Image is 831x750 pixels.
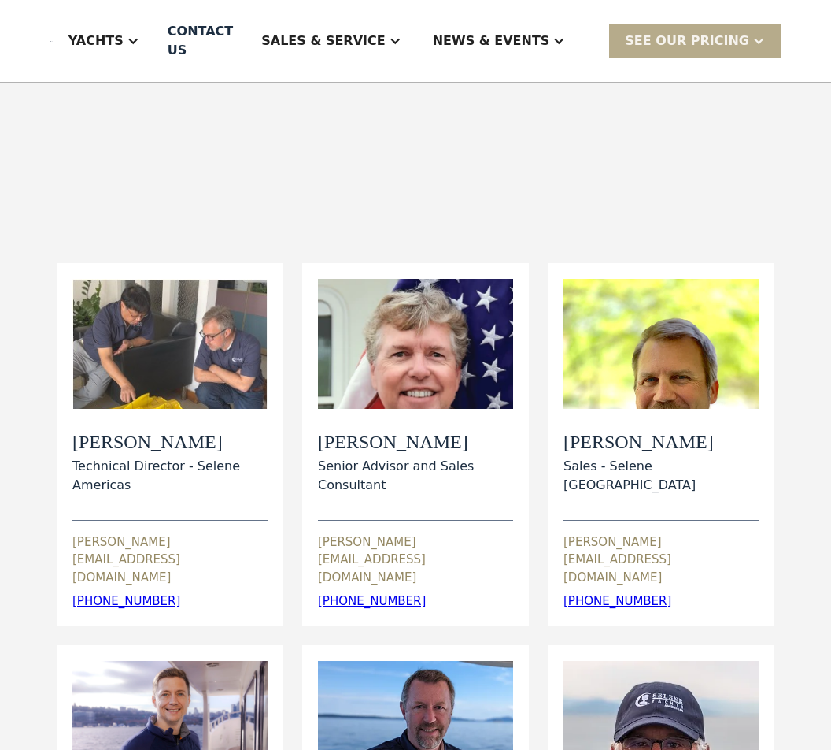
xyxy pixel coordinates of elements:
div: [PERSON_NAME]Sales - Selene [GEOGRAPHIC_DATA][PERSON_NAME][EMAIL_ADDRESS][DOMAIN_NAME][PHONE_NUMBER] [563,279,759,611]
div: News & EVENTS [417,9,582,72]
div: Sales & Service [246,9,416,72]
div: [PERSON_NAME][EMAIL_ADDRESS][DOMAIN_NAME] [72,533,268,587]
div: Technical Director - Selene Americas [72,457,268,495]
div: [PERSON_NAME][EMAIL_ADDRESS][DOMAIN_NAME] [318,533,513,587]
div: [PERSON_NAME]Senior Advisor and Sales Consultant[PERSON_NAME][EMAIL_ADDRESS][DOMAIN_NAME][PHONE_N... [318,279,513,611]
div: SEE Our Pricing [609,24,781,58]
div: [PERSON_NAME]Technical Director - Selene Americas[PERSON_NAME][EMAIL_ADDRESS][DOMAIN_NAME][PHONE_... [72,279,268,611]
h2: [PERSON_NAME] [72,431,268,454]
div: News & EVENTS [433,32,550,50]
div: Senior Advisor and Sales Consultant [318,457,513,495]
div: Sales - Selene [GEOGRAPHIC_DATA] [563,457,759,495]
div: Contact US [168,22,233,60]
div: SEE Our Pricing [625,32,749,50]
div: Yachts [53,9,155,72]
img: logo [50,41,53,42]
a: [PHONE_NUMBER] [318,594,426,608]
div: Yachts [68,32,124,50]
a: [PHONE_NUMBER] [72,594,180,608]
div: Sales & Service [261,32,385,50]
h2: [PERSON_NAME] [318,431,513,454]
h2: [PERSON_NAME] [563,431,759,454]
a: [PHONE_NUMBER] [563,594,671,608]
div: [PERSON_NAME][EMAIL_ADDRESS][DOMAIN_NAME] [563,533,759,587]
